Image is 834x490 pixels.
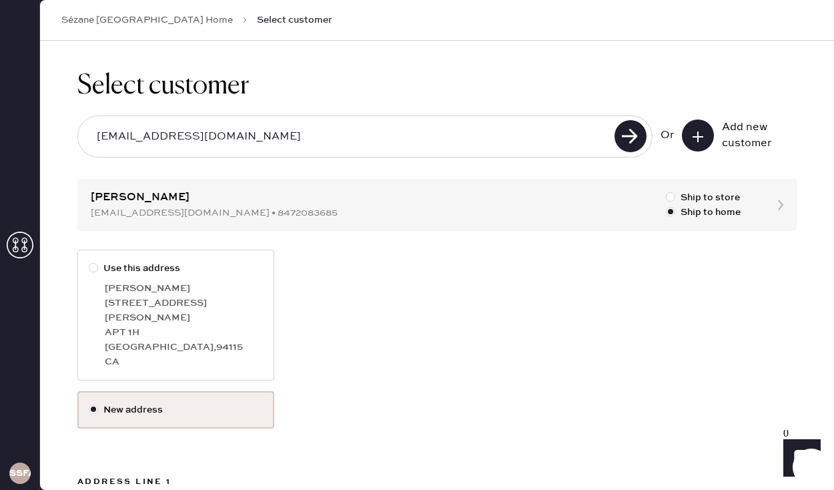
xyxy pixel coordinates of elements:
[105,325,263,340] div: APT 1H
[105,340,263,354] div: [GEOGRAPHIC_DATA] , 94115
[77,474,368,490] label: Address Line 1
[86,121,610,152] input: Search by email or phone number
[105,296,263,325] div: [STREET_ADDRESS][PERSON_NAME]
[89,261,263,276] label: Use this address
[89,403,263,417] label: New address
[257,13,332,27] span: Select customer
[722,119,789,152] div: Add new customer
[666,205,741,220] label: Ship to home
[105,281,263,296] div: [PERSON_NAME]
[661,128,674,144] div: Or
[9,469,31,478] h3: SSFA
[771,430,828,487] iframe: Front Chat
[105,354,263,369] div: CA
[666,190,741,205] label: Ship to store
[77,70,797,102] h1: Select customer
[61,13,233,27] a: Sézane [GEOGRAPHIC_DATA] Home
